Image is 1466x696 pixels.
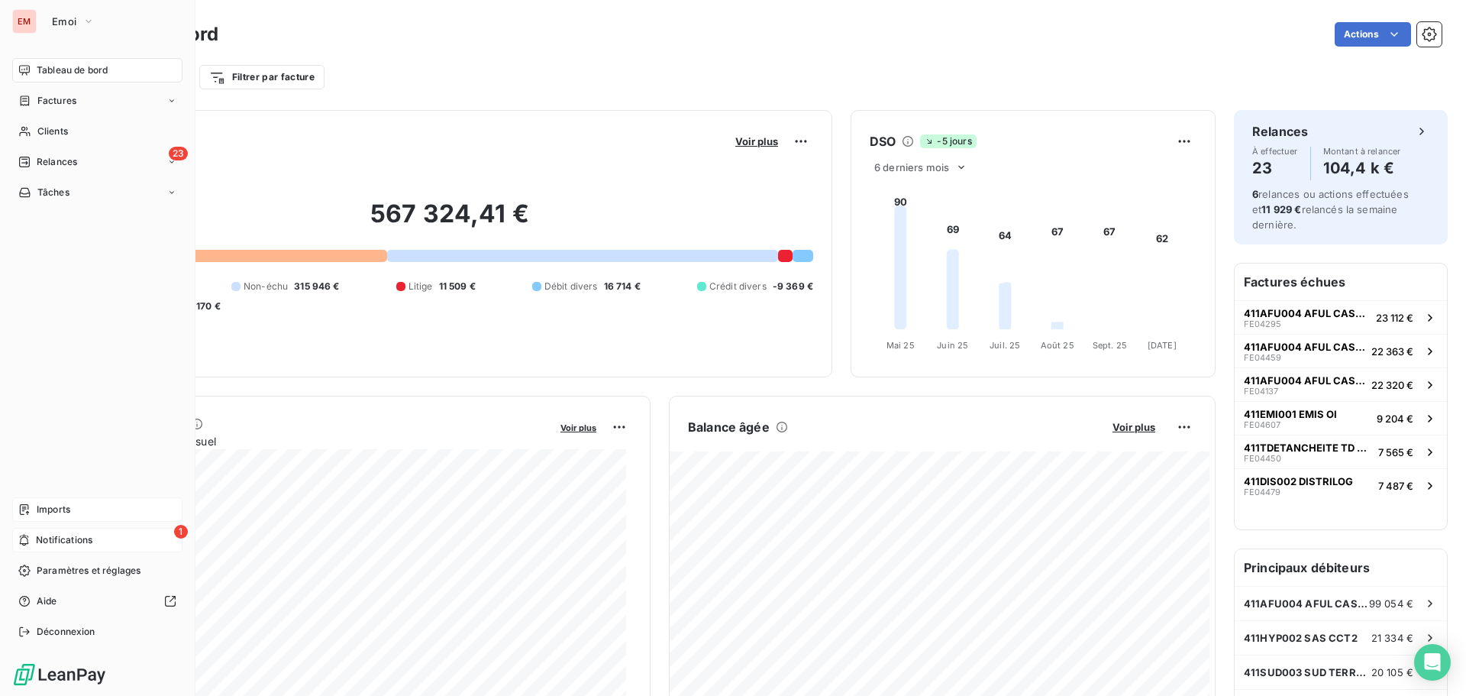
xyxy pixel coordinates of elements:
[1093,340,1127,351] tspan: Sept. 25
[1376,312,1413,324] span: 23 112 €
[688,418,770,436] h6: Balance âgée
[37,63,108,77] span: Tableau de bord
[709,280,767,293] span: Crédit divers
[1244,454,1281,463] span: FE04450
[37,94,76,108] span: Factures
[169,147,188,160] span: 23
[1244,374,1365,387] span: 411AFU004 AFUL CASABONA
[604,280,641,293] span: 16 714 €
[1252,156,1298,180] h4: 23
[1244,487,1280,497] span: FE04479
[86,199,813,244] h2: 567 324,41 €
[1252,188,1258,200] span: 6
[886,340,915,351] tspan: Mai 25
[86,433,550,449] span: Chiffre d'affaires mensuel
[1235,264,1447,300] h6: Factures échues
[37,125,68,138] span: Clients
[1235,435,1447,468] button: 411TDETANCHEITE TD ETANCHEITEFE044507 565 €
[1252,188,1409,231] span: relances ou actions effectuées et relancés la semaine dernière.
[1371,666,1413,678] span: 20 105 €
[1244,666,1371,678] span: 411SUD003 SUD TERRASSEMENT
[37,564,140,578] span: Paramètres et réglages
[1235,300,1447,334] button: 411AFU004 AFUL CASABONAFE0429523 112 €
[294,280,339,293] span: 315 946 €
[408,280,433,293] span: Litige
[37,186,69,199] span: Tâches
[1235,549,1447,586] h6: Principaux débiteurs
[1377,413,1413,425] span: 9 204 €
[1244,442,1372,454] span: 411TDETANCHEITE TD ETANCHEITE
[244,280,288,293] span: Non-échu
[937,340,968,351] tspan: Juin 25
[1323,156,1401,180] h4: 104,4 k €
[12,9,37,34] div: EM
[990,340,1020,351] tspan: Juil. 25
[52,15,76,28] span: Emoi
[1378,480,1413,492] span: 7 487 €
[1244,408,1337,420] span: 411EMI001 EMIS OI
[12,589,182,613] a: Aide
[37,594,57,608] span: Aide
[1235,367,1447,401] button: 411AFU004 AFUL CASABONAFE0413722 320 €
[36,533,92,547] span: Notifications
[1378,446,1413,458] span: 7 565 €
[1108,420,1160,434] button: Voir plus
[556,420,601,434] button: Voir plus
[1244,319,1281,329] span: FE04295
[870,132,896,151] h6: DSO
[1371,345,1413,358] span: 22 363 €
[920,134,976,148] span: -5 jours
[1369,597,1413,610] span: 99 054 €
[1335,22,1411,47] button: Actions
[1244,341,1365,353] span: 411AFU004 AFUL CASABONA
[439,280,476,293] span: 11 509 €
[1235,468,1447,502] button: 411DIS002 DISTRILOGFE044797 487 €
[731,134,783,148] button: Voir plus
[1148,340,1177,351] tspan: [DATE]
[1244,632,1358,644] span: 411HYP002 SAS CCT2
[1252,147,1298,156] span: À effectuer
[1244,307,1370,319] span: 411AFU004 AFUL CASABONA
[874,161,949,173] span: 6 derniers mois
[1244,475,1353,487] span: 411DIS002 DISTRILOG
[1323,147,1401,156] span: Montant à relancer
[1371,632,1413,644] span: 21 334 €
[1244,420,1280,429] span: FE04607
[1371,379,1413,391] span: 22 320 €
[37,503,70,516] span: Imports
[1244,353,1281,362] span: FE04459
[1041,340,1074,351] tspan: Août 25
[174,525,188,539] span: 1
[192,299,221,313] span: -170 €
[1235,334,1447,367] button: 411AFU004 AFUL CASABONAFE0445922 363 €
[12,662,107,687] img: Logo LeanPay
[1112,421,1155,433] span: Voir plus
[37,625,95,639] span: Déconnexion
[37,155,77,169] span: Relances
[199,65,325,89] button: Filtrer par facture
[1252,122,1308,141] h6: Relances
[1235,401,1447,435] button: 411EMI001 EMIS OIFE046079 204 €
[1244,597,1369,610] span: 411AFU004 AFUL CASABONA
[735,135,778,147] span: Voir plus
[1244,387,1278,396] span: FE04137
[1261,203,1301,215] span: 11 929 €
[560,422,596,433] span: Voir plus
[773,280,813,293] span: -9 369 €
[544,280,598,293] span: Débit divers
[1414,644,1451,681] div: Open Intercom Messenger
